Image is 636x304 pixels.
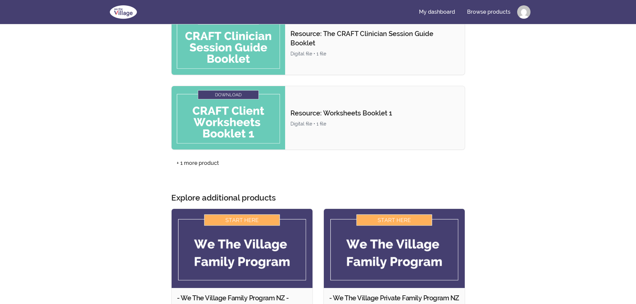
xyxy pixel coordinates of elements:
p: Resource: The CRAFT Clinician Session Guide Booklet [290,29,459,48]
img: Product image for Resource: The CRAFT Clinician Session Guide Booklet [172,11,285,75]
img: Product image for Resource: Worksheets Booklet 1 [172,86,285,149]
p: Resource: Worksheets Booklet 1 [290,108,459,118]
img: Product image for - We The Village Private Family Program NZ - [324,209,465,288]
h3: Explore additional products [171,193,276,203]
div: Digital file • 1 file [290,50,459,57]
img: Profile image for Angie Test [517,5,531,19]
img: We The Village logo [106,4,141,20]
h2: - We The Village Family Program NZ - [177,293,307,303]
a: Browse products [462,4,516,20]
a: + 1 more product [171,155,224,171]
div: Digital file • 1 file [290,120,459,127]
a: My dashboard [414,4,460,20]
nav: Main [414,4,531,20]
img: Product image for - We The Village Family Program NZ - [172,209,312,288]
a: Product image for Resource: Worksheets Booklet 1Resource: Worksheets Booklet 1Digital file • 1 file [171,86,465,150]
a: Product image for Resource: The CRAFT Clinician Session Guide BookletResource: The CRAFT Clinicia... [171,11,465,75]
